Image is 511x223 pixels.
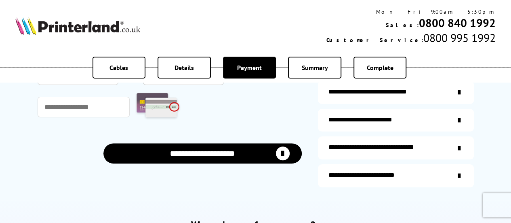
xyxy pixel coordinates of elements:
[386,21,419,29] span: Sales:
[175,64,194,72] span: Details
[318,136,474,159] a: additional-cables
[318,109,474,132] a: items-arrive
[318,81,474,104] a: additional-ink
[302,64,328,72] span: Summary
[326,8,496,15] div: Mon - Fri 9:00am - 5:30pm
[109,64,128,72] span: Cables
[318,164,474,187] a: secure-website
[326,36,423,44] span: Customer Service:
[237,64,262,72] span: Payment
[423,30,496,45] span: 0800 995 1992
[15,17,140,35] img: Printerland Logo
[367,64,393,72] span: Complete
[419,15,496,30] a: 0800 840 1992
